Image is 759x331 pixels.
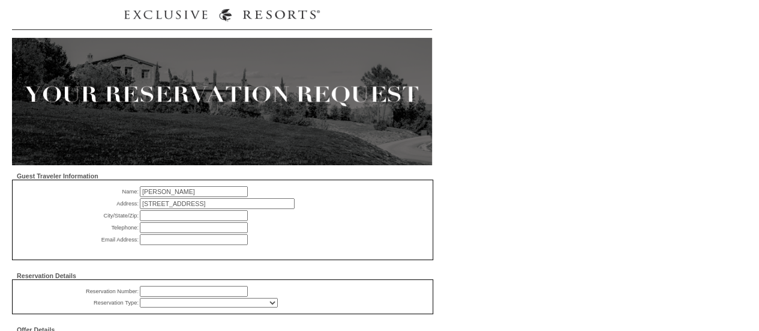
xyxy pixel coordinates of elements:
[19,234,139,245] td: Email Address:
[19,222,139,233] td: Telephone:
[17,272,76,279] span: Reservation Details
[17,172,98,180] span: Guest Traveler Information
[19,186,139,197] td: Name:
[19,210,139,221] td: City/State/Zip:
[19,198,139,209] td: Address:
[19,298,139,308] td: Reservation Type:
[19,286,139,297] td: Reservation Number:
